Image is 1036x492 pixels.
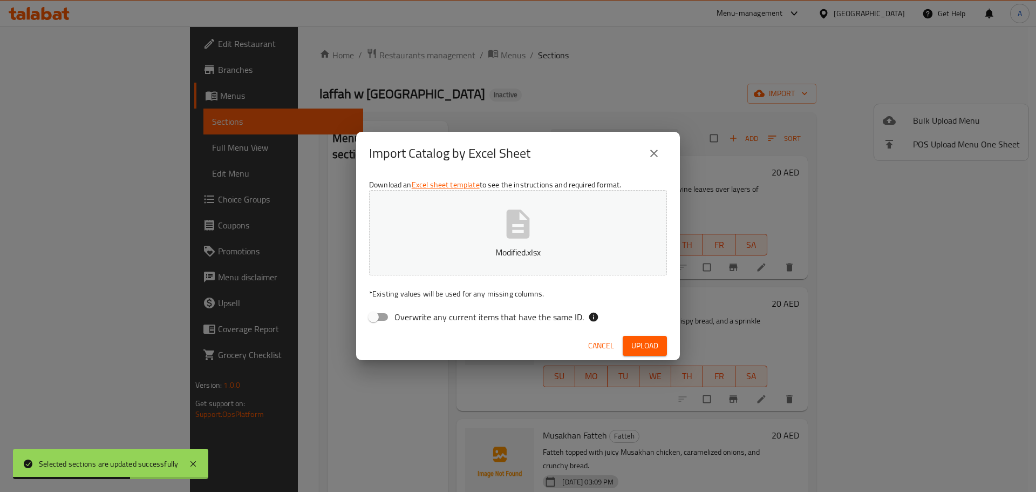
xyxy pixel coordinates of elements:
[623,336,667,356] button: Upload
[39,458,178,470] div: Selected sections are updated successfully
[369,145,530,162] h2: Import Catalog by Excel Sheet
[394,311,584,323] span: Overwrite any current items that have the same ID.
[369,288,667,299] p: Existing values will be used for any missing columns.
[631,339,658,353] span: Upload
[412,178,480,192] a: Excel sheet template
[369,190,667,275] button: Modified.xlsx
[584,336,618,356] button: Cancel
[386,246,650,259] p: Modified.xlsx
[641,140,667,166] button: close
[356,175,680,332] div: Download an to see the instructions and required format.
[588,339,614,353] span: Cancel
